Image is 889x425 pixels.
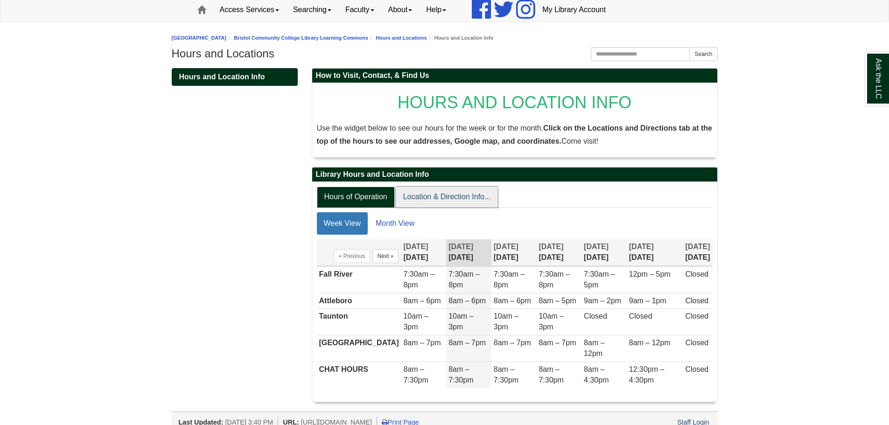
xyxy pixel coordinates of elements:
[376,35,427,41] a: Hours and Locations
[584,365,609,384] span: 8am – 4:30pm
[584,270,615,289] span: 7:30am – 5pm
[427,34,494,42] li: Hours and Location Info
[494,365,518,384] span: 8am – 7:30pm
[494,270,525,289] span: 7:30am – 8pm
[448,243,473,251] span: [DATE]
[685,365,708,373] span: Closed
[396,187,498,208] a: Location & Direction Info...
[317,335,401,362] td: [GEOGRAPHIC_DATA]
[685,339,708,347] span: Closed
[334,249,371,263] button: « Previous
[584,339,604,357] span: 8am – 12pm
[689,47,717,61] button: Search
[403,243,428,251] span: [DATE]
[317,124,712,145] span: Use the widget below to see our hours for the week or for the month. Come visit!
[172,68,298,86] a: Hours and Location Info
[539,339,576,347] span: 8am – 7pm
[629,243,654,251] span: [DATE]
[317,362,401,388] td: CHAT HOURS
[448,365,473,384] span: 8am – 7:30pm
[172,47,718,60] h1: Hours and Locations
[234,35,368,41] a: Bristol Community College Library Learning Commons
[172,68,298,86] div: Guide Pages
[629,365,665,384] span: 12:30pm – 4:30pm
[584,312,607,320] span: Closed
[448,312,473,331] span: 10am – 3pm
[539,297,576,305] span: 8am – 5pm
[179,73,265,81] span: Hours and Location Info
[312,167,717,182] h2: Library Hours and Location Info
[683,239,712,266] th: [DATE]
[685,297,708,305] span: Closed
[494,339,531,347] span: 8am – 7pm
[539,312,563,331] span: 10am – 3pm
[401,239,446,266] th: [DATE]
[491,239,537,266] th: [DATE]
[685,270,708,278] span: Closed
[685,312,708,320] span: Closed
[369,212,421,235] a: Month View
[172,34,718,42] nav: breadcrumb
[581,239,627,266] th: [DATE]
[403,339,441,347] span: 8am – 7pm
[539,270,570,289] span: 7:30am – 8pm
[317,266,401,293] td: Fall River
[685,243,710,251] span: [DATE]
[448,297,486,305] span: 8am – 6pm
[539,243,563,251] span: [DATE]
[172,35,227,41] a: [GEOGRAPHIC_DATA]
[494,312,518,331] span: 10am – 3pm
[494,297,531,305] span: 8am – 6pm
[403,270,434,289] span: 7:30am – 8pm
[317,309,401,335] td: Taunton
[584,297,621,305] span: 9am – 2pm
[446,239,491,266] th: [DATE]
[629,339,671,347] span: 8am – 12pm
[629,270,671,278] span: 12pm – 5pm
[448,270,480,289] span: 7:30am – 8pm
[403,297,441,305] span: 8am – 6pm
[312,69,717,83] h2: How to Visit, Contact, & Find Us
[317,212,368,235] a: Week View
[398,93,631,112] span: HOURS AND LOCATION INFO
[584,243,609,251] span: [DATE]
[403,365,428,384] span: 8am – 7:30pm
[539,365,563,384] span: 8am – 7:30pm
[536,239,581,266] th: [DATE]
[403,312,428,331] span: 10am – 3pm
[629,312,652,320] span: Closed
[448,339,486,347] span: 8am – 7pm
[372,249,399,263] button: Next »
[317,187,395,208] a: Hours of Operation
[494,243,518,251] span: [DATE]
[629,297,666,305] span: 9am – 1pm
[627,239,683,266] th: [DATE]
[317,293,401,309] td: Attleboro
[317,124,712,145] strong: Click on the Locations and Directions tab at the top of the hours to see our addresses, Google ma...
